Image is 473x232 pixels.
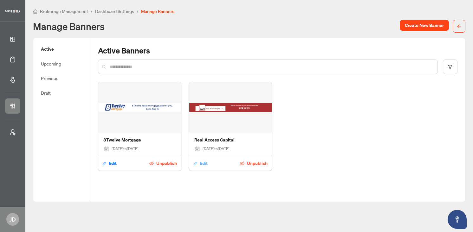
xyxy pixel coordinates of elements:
h5: Previous [41,75,82,82]
span: [DATE] to [DATE] [112,146,139,152]
h5: Active [41,46,82,53]
button: Edit [102,158,117,169]
span: arrow-left [457,24,461,28]
li: / [91,8,93,15]
h2: Active Banners [98,46,457,56]
span: filter [448,65,452,69]
span: eye-invisible [240,161,244,166]
button: Unpublish [240,158,268,169]
span: JD [10,215,16,224]
span: user-switch [10,129,16,135]
button: Unpublish [149,158,177,169]
span: Manage Banners [141,9,174,14]
button: Create New Banner [400,20,449,31]
button: Open asap [448,210,467,229]
span: Edit [200,158,208,168]
span: Brokerage Management [40,9,88,14]
h5: Upcoming [41,60,82,67]
span: Unpublish [156,158,177,168]
span: 8Twelve Mortgage [103,136,176,143]
h1: Manage Banners [33,21,105,31]
button: Edit [193,158,208,169]
span: Dashboard Settings [95,9,134,14]
span: home [33,9,37,14]
span: Create New Banner [405,20,444,30]
span: Unpublish [247,158,268,168]
img: Real Access Capital [189,82,272,133]
span: Real Access Capital [194,136,267,143]
img: logo [5,10,20,13]
h5: Draft [41,89,82,96]
li: / [137,8,139,15]
img: 8Twelve Mortgage [98,82,181,133]
span: Edit [109,158,117,168]
span: eye-invisible [149,161,154,166]
button: filter [443,60,457,74]
span: [DATE] to [DATE] [203,146,230,152]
